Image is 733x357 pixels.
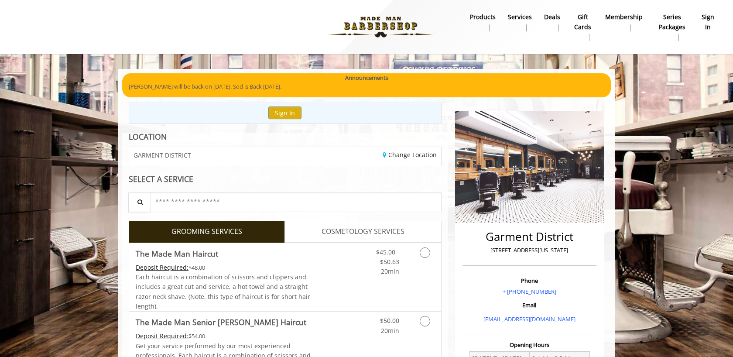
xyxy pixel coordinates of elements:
b: The Made Man Senior [PERSON_NAME] Haircut [136,316,306,328]
b: gift cards [572,12,593,32]
b: The Made Man Haircut [136,247,218,260]
span: Each haircut is a combination of scissors and clippers and includes a great cut and service, a ho... [136,273,310,310]
div: $54.00 [136,331,311,341]
a: Series packagesSeries packages [649,11,695,43]
a: DealsDeals [538,11,566,34]
a: Change Location [383,151,437,159]
a: + [PHONE_NUMBER] [503,288,556,295]
b: LOCATION [129,131,167,142]
span: 20min [381,267,399,275]
h2: Garment District [465,230,594,243]
h3: Phone [465,278,594,284]
span: GROOMING SERVICES [171,226,242,237]
b: Membership [605,12,643,22]
a: Gift cardsgift cards [566,11,599,43]
a: sign insign in [695,11,720,34]
div: $48.00 [136,263,311,272]
a: Productsproducts [464,11,502,34]
b: sign in [701,12,714,32]
span: $45.00 - $50.63 [376,248,399,266]
span: 20min [381,326,399,335]
b: Series packages [655,12,689,32]
span: COSMETOLOGY SERVICES [322,226,404,237]
div: SELECT A SERVICE [129,175,442,183]
b: products [470,12,496,22]
span: This service needs some Advance to be paid before we block your appointment [136,332,188,340]
b: Services [508,12,532,22]
span: $50.00 [380,316,399,325]
button: Service Search [128,192,151,212]
b: Announcements [345,73,388,82]
b: Deals [544,12,560,22]
h3: Email [465,302,594,308]
a: [EMAIL_ADDRESS][DOMAIN_NAME] [483,315,575,323]
a: MembershipMembership [599,11,649,34]
p: [STREET_ADDRESS][US_STATE] [465,246,594,255]
span: This service needs some Advance to be paid before we block your appointment [136,263,188,271]
a: ServicesServices [502,11,538,34]
img: Made Man Barbershop logo [321,3,441,51]
p: [PERSON_NAME] will be back on [DATE]. Sod is Back [DATE]. [129,82,604,91]
span: GARMENT DISTRICT [134,152,191,158]
button: Sign In [268,106,301,119]
h3: Opening Hours [462,342,596,348]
